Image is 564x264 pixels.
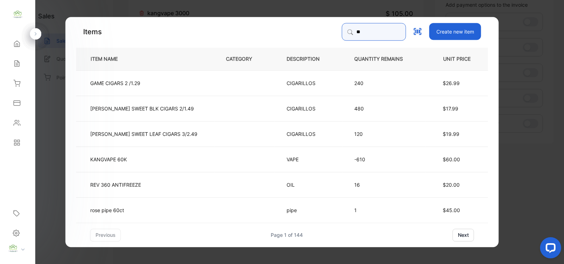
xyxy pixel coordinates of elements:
span: $26.99 [443,80,460,86]
p: VAPE [287,156,305,163]
p: rose pipe 60ct [90,206,134,214]
p: DESCRIPTION [287,55,331,63]
p: ITEM NAME [88,55,129,63]
p: CIGARILLOS [287,130,315,138]
img: profile [8,243,18,254]
p: 480 [354,105,414,112]
img: logo [12,9,23,20]
span: $19.99 [443,131,459,137]
p: OIL [287,181,305,188]
p: GAME CIGARS 2 /1.29 [90,79,140,87]
p: UNIT PRICE [437,55,477,63]
span: $45.00 [443,207,460,213]
p: KANGVAPE 60K [90,156,134,163]
p: 120 [354,130,414,138]
p: 16 [354,181,414,188]
p: pipe [287,206,305,214]
iframe: LiveChat chat widget [534,234,564,264]
p: REV 360 ANTIFREEZE [90,181,141,188]
button: Create new item [429,23,481,40]
span: $60.00 [443,156,460,162]
p: CATEGORY [226,55,263,63]
p: 240 [354,79,414,87]
p: QUANTITY REMAINS [354,55,414,63]
p: [PERSON_NAME] SWEET LEAF CIGARS 3/2.49 [90,130,197,138]
p: CIGARILLOS [287,79,315,87]
span: $17.99 [443,106,458,112]
p: Items [83,26,102,37]
p: CIGARILLOS [287,105,315,112]
div: Page 1 of 144 [271,231,303,239]
button: previous [90,229,121,241]
span: $20.00 [443,182,460,188]
p: -610 [354,156,414,163]
p: [PERSON_NAME] SWEET BLK CIGARS 2/1.49 [90,105,194,112]
button: next [453,229,474,241]
p: 1 [354,206,414,214]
